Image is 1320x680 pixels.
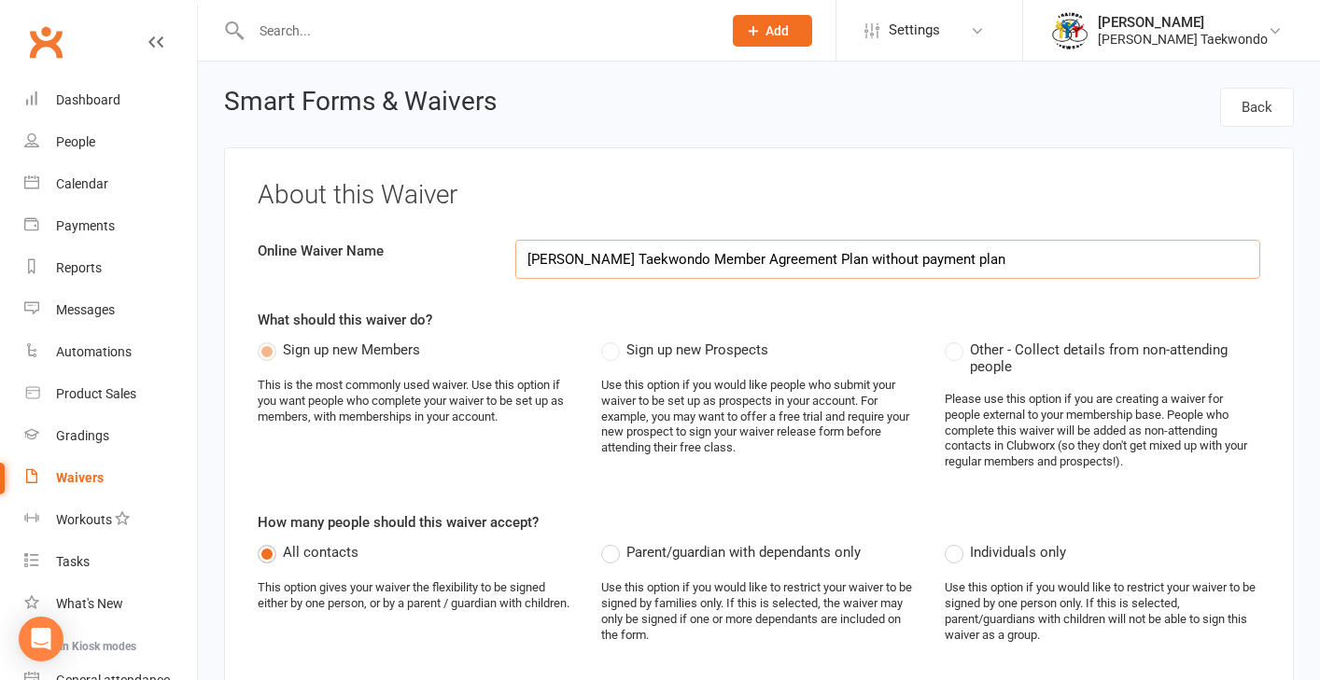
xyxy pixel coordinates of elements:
[24,541,197,583] a: Tasks
[24,415,197,457] a: Gradings
[258,580,573,612] div: This option gives your waiver the flexibility to be signed either by one person, or by a parent /...
[22,19,69,65] a: Clubworx
[945,392,1260,470] div: Please use this option if you are creating a waiver for people external to your membership base. ...
[283,339,420,358] span: Sign up new Members
[56,386,136,401] div: Product Sales
[224,88,497,121] h2: Smart Forms & Waivers
[283,541,358,561] span: All contacts
[765,23,789,38] span: Add
[626,339,768,358] span: Sign up new Prospects
[24,247,197,289] a: Reports
[56,512,112,527] div: Workouts
[1051,12,1088,49] img: thumb_image1638236014.png
[601,580,917,644] div: Use this option if you would like to restrict your waiver to be signed by families only. If this ...
[258,309,432,331] label: What should this waiver do?
[970,339,1260,375] span: Other - Collect details from non-attending people
[258,511,539,534] label: How many people should this waiver accept?
[56,344,132,359] div: Automations
[24,79,197,121] a: Dashboard
[56,554,90,569] div: Tasks
[56,218,115,233] div: Payments
[56,302,115,317] div: Messages
[24,289,197,331] a: Messages
[889,9,940,51] span: Settings
[24,205,197,247] a: Payments
[24,163,197,205] a: Calendar
[626,541,861,561] span: Parent/guardian with dependants only
[601,378,917,456] div: Use this option if you would like people who submit your waiver to be set up as prospects in your...
[24,583,197,625] a: What's New
[1098,31,1268,48] div: [PERSON_NAME] Taekwondo
[56,92,120,107] div: Dashboard
[246,18,709,44] input: Search...
[970,541,1066,561] span: Individuals only
[19,617,63,661] div: Open Intercom Messenger
[945,580,1260,644] div: Use this option if you would like to restrict your waiver to be signed by one person only. If thi...
[56,134,95,149] div: People
[56,260,102,275] div: Reports
[244,240,501,262] label: Online Waiver Name
[258,378,573,425] div: This is the most commonly used waiver. Use this option if you want people who complete your waive...
[56,176,108,191] div: Calendar
[24,457,197,499] a: Waivers
[56,470,104,485] div: Waivers
[258,181,1260,210] h3: About this Waiver
[24,121,197,163] a: People
[24,373,197,415] a: Product Sales
[733,15,812,47] button: Add
[1220,88,1294,127] a: Back
[56,428,109,443] div: Gradings
[1098,14,1268,31] div: [PERSON_NAME]
[56,596,123,611] div: What's New
[24,499,197,541] a: Workouts
[24,331,197,373] a: Automations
